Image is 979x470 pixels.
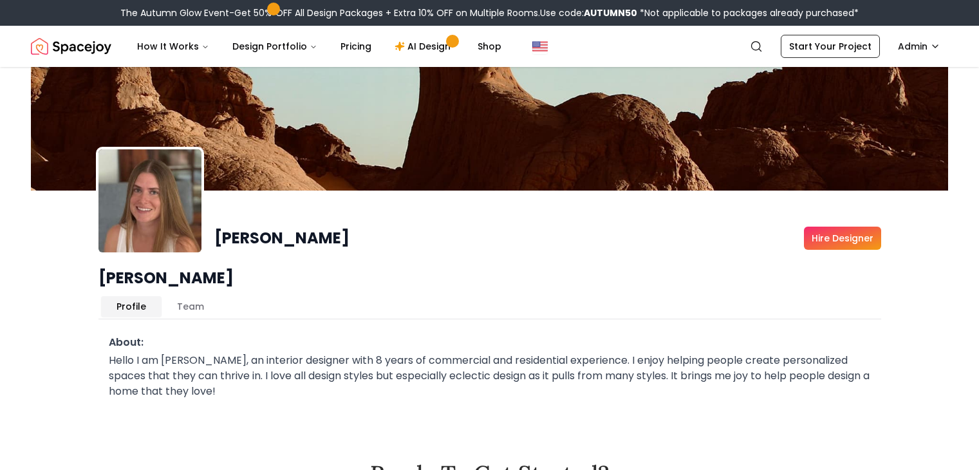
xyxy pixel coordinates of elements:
a: Hire Designer [804,227,881,250]
div: Hello I am [PERSON_NAME], an interior designer with 8 years of commercial and residential experie... [109,353,871,399]
a: Shop [467,33,512,59]
button: Profile [101,296,162,317]
a: AI Design [384,33,465,59]
a: Spacejoy [31,33,111,59]
button: How It Works [127,33,219,59]
h1: [PERSON_NAME] [98,268,881,288]
a: Pricing [330,33,382,59]
h3: About: [109,335,871,350]
img: Emily cover image [31,67,948,191]
button: Design Portfolio [222,33,328,59]
span: Use code: [540,6,637,19]
img: designer [98,149,201,252]
img: United States [532,39,548,54]
span: *Not applicable to packages already purchased* [637,6,859,19]
h1: [PERSON_NAME] [214,228,350,249]
div: The Autumn Glow Event-Get 50% OFF All Design Packages + Extra 10% OFF on Multiple Rooms. [120,6,859,19]
a: Start Your Project [781,35,880,58]
nav: Main [127,33,512,59]
b: AUTUMN50 [584,6,637,19]
nav: Global [31,26,948,67]
button: Admin [890,35,948,58]
button: Team [162,296,219,317]
img: Spacejoy Logo [31,33,111,59]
